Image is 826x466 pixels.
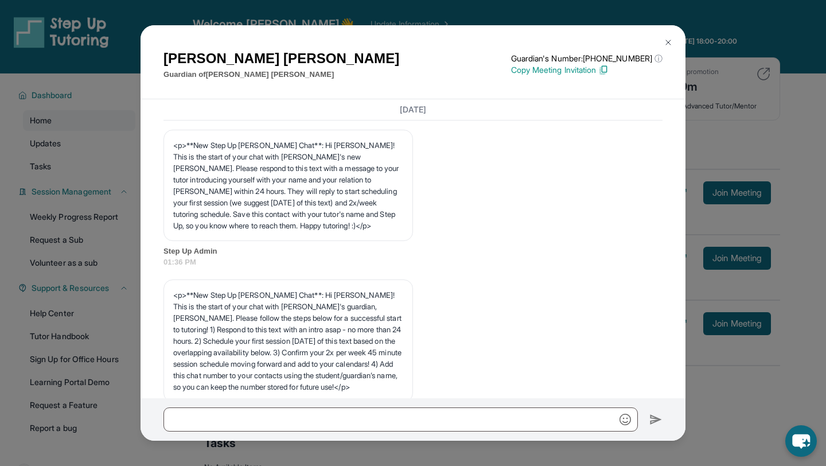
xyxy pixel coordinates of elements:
p: Guardian's Number: [PHONE_NUMBER] [511,53,663,64]
h3: [DATE] [163,104,663,115]
button: chat-button [785,425,817,457]
span: Step Up Admin [163,246,663,257]
img: Copy Icon [598,65,609,75]
span: 01:36 PM [163,257,663,268]
p: <p>**New Step Up [PERSON_NAME] Chat**: Hi [PERSON_NAME]! This is the start of your chat with [PER... [173,289,403,393]
img: Emoji [619,414,631,425]
p: Guardian of [PERSON_NAME] [PERSON_NAME] [163,69,399,80]
h1: [PERSON_NAME] [PERSON_NAME] [163,48,399,69]
img: Close Icon [664,38,673,47]
span: ⓘ [654,53,663,64]
p: <p>**New Step Up [PERSON_NAME] Chat**: Hi [PERSON_NAME]! This is the start of your chat with [PER... [173,139,403,231]
img: Send icon [649,413,663,426]
p: Copy Meeting Invitation [511,64,663,76]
